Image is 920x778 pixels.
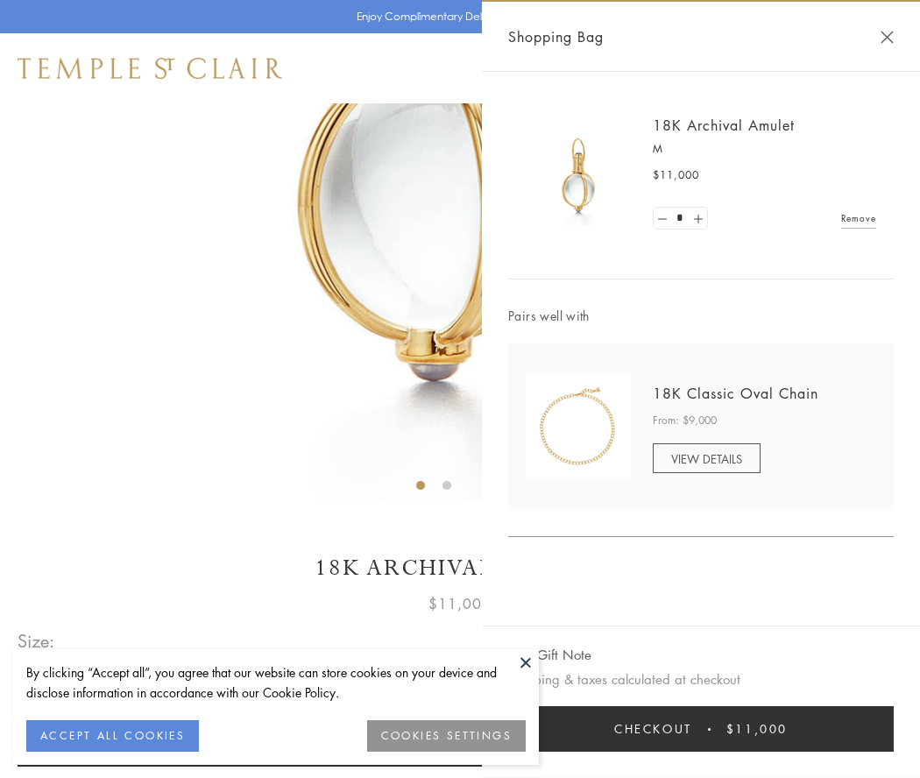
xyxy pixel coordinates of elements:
[18,626,56,655] span: Size:
[653,166,699,184] span: $11,000
[26,720,199,752] button: ACCEPT ALL COOKIES
[653,384,818,403] a: 18K Classic Oval Chain
[881,31,894,44] button: Close Shopping Bag
[26,662,526,703] div: By clicking “Accept all”, you agree that our website can store cookies on your device and disclos...
[689,208,706,230] a: Set quantity to 2
[653,140,876,158] p: M
[428,592,492,615] span: $11,000
[653,412,717,429] span: From: $9,000
[841,209,876,228] a: Remove
[653,443,761,473] a: VIEW DETAILS
[508,706,894,752] button: Checkout $11,000
[357,8,556,25] p: Enjoy Complimentary Delivery & Returns
[508,25,604,48] span: Shopping Bag
[653,116,795,135] a: 18K Archival Amulet
[654,208,671,230] a: Set quantity to 0
[526,123,631,228] img: 18K Archival Amulet
[367,720,526,752] button: COOKIES SETTINGS
[526,374,631,479] img: N88865-OV18
[671,450,742,467] span: VIEW DETAILS
[726,719,788,739] span: $11,000
[18,553,902,583] h1: 18K Archival Amulet
[614,719,692,739] span: Checkout
[508,668,894,690] p: Shipping & taxes calculated at checkout
[508,644,591,666] button: Add Gift Note
[508,306,894,326] span: Pairs well with
[18,58,282,79] img: Temple St. Clair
